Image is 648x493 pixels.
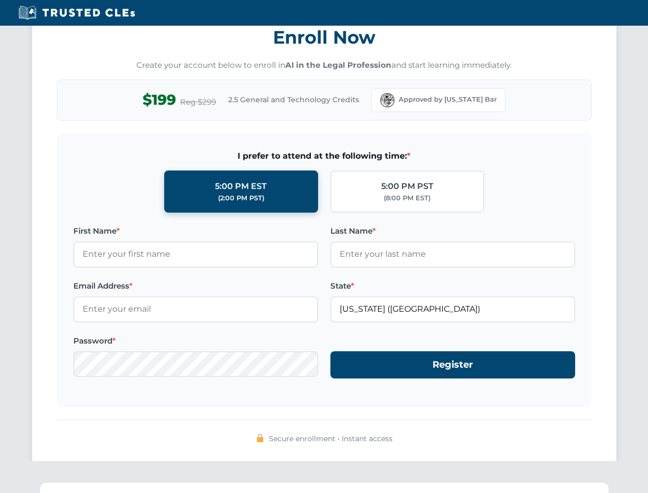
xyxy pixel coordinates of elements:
[380,93,395,107] img: Florida Bar
[180,96,216,108] span: Reg $299
[218,193,264,203] div: (2:00 PM PST)
[228,94,359,105] span: 2.5 General and Technology Credits
[256,434,264,442] img: 🔒
[73,280,318,292] label: Email Address
[57,21,592,53] h3: Enroll Now
[215,180,267,193] div: 5:00 PM EST
[330,351,575,378] button: Register
[73,335,318,347] label: Password
[399,94,497,105] span: Approved by [US_STATE] Bar
[285,60,391,70] strong: AI in the Legal Profession
[57,60,592,71] p: Create your account below to enroll in and start learning immediately.
[73,225,318,237] label: First Name
[330,296,575,322] input: Florida (FL)
[384,193,430,203] div: (8:00 PM EST)
[330,241,575,267] input: Enter your last name
[73,149,575,163] span: I prefer to attend at the following time:
[330,225,575,237] label: Last Name
[330,280,575,292] label: State
[73,296,318,322] input: Enter your email
[143,88,176,111] span: $199
[269,433,392,444] span: Secure enrollment • Instant access
[73,241,318,267] input: Enter your first name
[15,5,138,21] img: Trusted CLEs
[381,180,434,193] div: 5:00 PM PST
